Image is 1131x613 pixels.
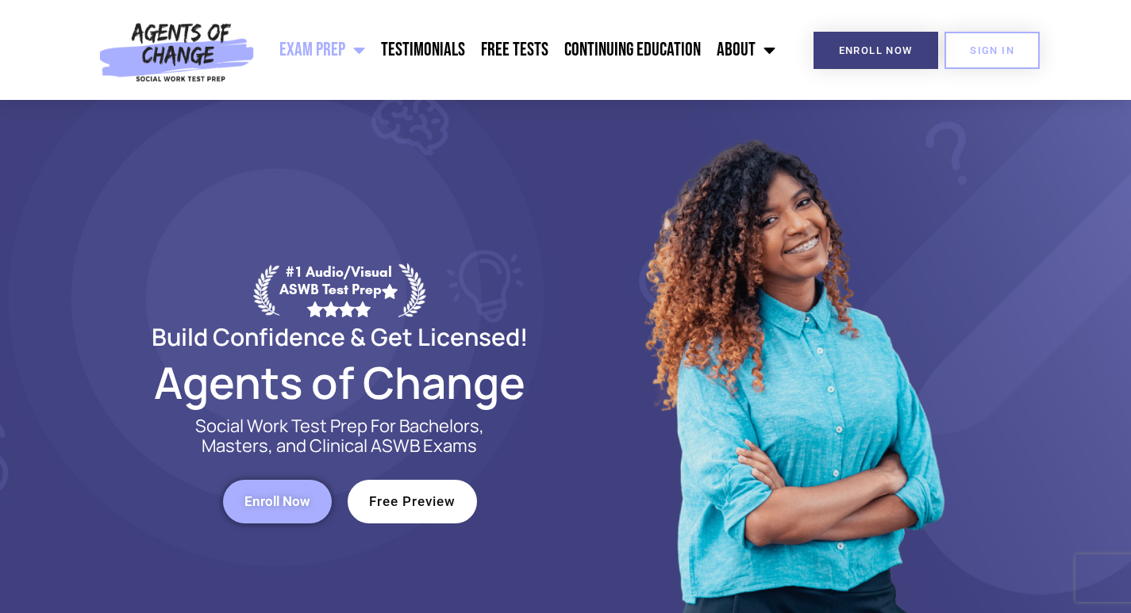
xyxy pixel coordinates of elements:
a: Enroll Now [814,32,938,69]
a: SIGN IN [944,32,1040,69]
span: SIGN IN [970,45,1014,56]
a: Exam Prep [271,30,373,70]
a: Testimonials [373,30,473,70]
a: Enroll Now [223,480,332,523]
span: Enroll Now [839,45,913,56]
h2: Build Confidence & Get Licensed! [113,325,566,348]
a: About [709,30,783,70]
p: Social Work Test Prep For Bachelors, Masters, and Clinical ASWB Exams [177,416,502,456]
span: Free Preview [369,495,456,508]
span: Enroll Now [244,495,310,508]
nav: Menu [262,30,783,70]
a: Free Tests [473,30,556,70]
div: #1 Audio/Visual ASWB Test Prep [279,263,398,316]
a: Free Preview [348,480,477,523]
a: Continuing Education [556,30,709,70]
h2: Agents of Change [113,364,566,400]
